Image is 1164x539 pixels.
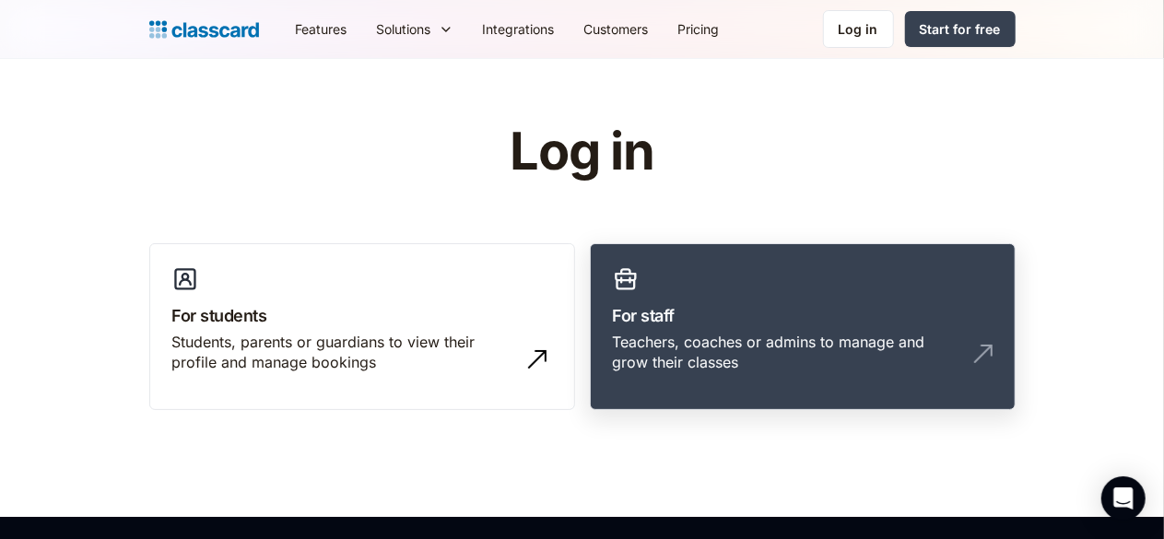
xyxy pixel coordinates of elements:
[468,8,570,50] a: Integrations
[613,332,956,373] div: Teachers, coaches or admins to manage and grow their classes
[905,11,1016,47] a: Start for free
[362,8,468,50] div: Solutions
[920,19,1001,39] div: Start for free
[613,303,993,328] h3: For staff
[570,8,664,50] a: Customers
[149,243,575,411] a: For studentsStudents, parents or guardians to view their profile and manage bookings
[664,8,735,50] a: Pricing
[289,123,875,181] h1: Log in
[377,19,431,39] div: Solutions
[172,303,552,328] h3: For students
[149,17,259,42] a: home
[1101,476,1146,521] div: Open Intercom Messenger
[823,10,894,48] a: Log in
[839,19,878,39] div: Log in
[590,243,1016,411] a: For staffTeachers, coaches or admins to manage and grow their classes
[172,332,515,373] div: Students, parents or guardians to view their profile and manage bookings
[281,8,362,50] a: Features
